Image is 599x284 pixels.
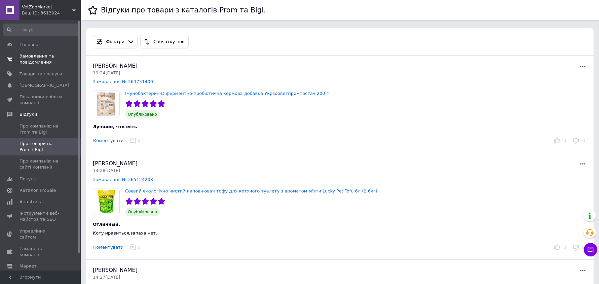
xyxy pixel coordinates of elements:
a: Замовлення № 365124208 [93,177,153,182]
a: Імунобактерин-D ферментно-пробіотична кормова добавка Укрзооветпромпостач 200 г [125,91,329,96]
span: Замовлення та повідомлення [20,53,62,65]
span: VetZooMarket [22,4,72,10]
span: [PERSON_NAME] [93,267,138,273]
button: Фільтри [93,35,138,48]
span: Відгуки [20,111,37,117]
span: Лучшее, что есть [93,124,137,129]
button: Чат з покупцем [584,243,597,256]
a: Соєвий екологічно чистий наповнювач тофу для котячого туалету з ароматом м'яти Lucky Pet Tofu 6л ... [125,188,377,193]
span: Покупці [20,176,38,182]
span: Опубліковано [125,110,160,118]
span: Управління сайтом [20,228,62,240]
span: [PERSON_NAME] [93,63,138,69]
span: Гаманець компанії [20,246,62,258]
span: 14:27[DATE] [93,275,120,280]
span: 14:28[DATE] [93,168,120,173]
span: Про компанію на Prom та Bigl [20,123,62,135]
span: [PERSON_NAME] [93,160,138,167]
span: Отличный. [93,222,120,227]
span: 19:24[DATE] [93,70,120,75]
span: [DEMOGRAPHIC_DATA] [20,82,69,88]
span: Інструменти веб-майстра та SEO [20,210,62,222]
span: Товари та послуги [20,71,62,77]
img: Імунобактерин-D ферментно-пробіотична кормова добавка Укрзооветпромпостач 200 г [93,91,119,117]
span: Коту нравиться,запаха нет. [93,230,157,236]
input: Пошук [3,24,79,36]
img: Соєвий екологічно чистий наповнювач тофу для котячого туалету з ароматом м'яти Lucky Pet Tofu 6л ... [93,188,119,215]
span: Головна [20,42,38,48]
div: Спочатку нові [152,38,187,45]
span: Показники роботи компанії [20,94,62,106]
div: Фільтри [105,38,126,45]
h1: Відгуки про товари з каталогів Prom та Bigl. [101,6,266,14]
button: Коментувати [93,137,124,144]
button: Коментувати [93,244,124,251]
span: Маркет [20,263,37,269]
span: Про товари на Prom і Bigl [20,141,62,153]
button: Спочатку нові [140,35,189,48]
div: Ваш ID: 3613924 [22,10,81,16]
span: Опубліковано [125,208,160,216]
span: Про компанію на сайті компанії [20,158,62,170]
a: Замовлення № 363751400 [93,79,153,84]
span: Каталог ProSale [20,187,56,193]
span: Аналітика [20,199,43,205]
